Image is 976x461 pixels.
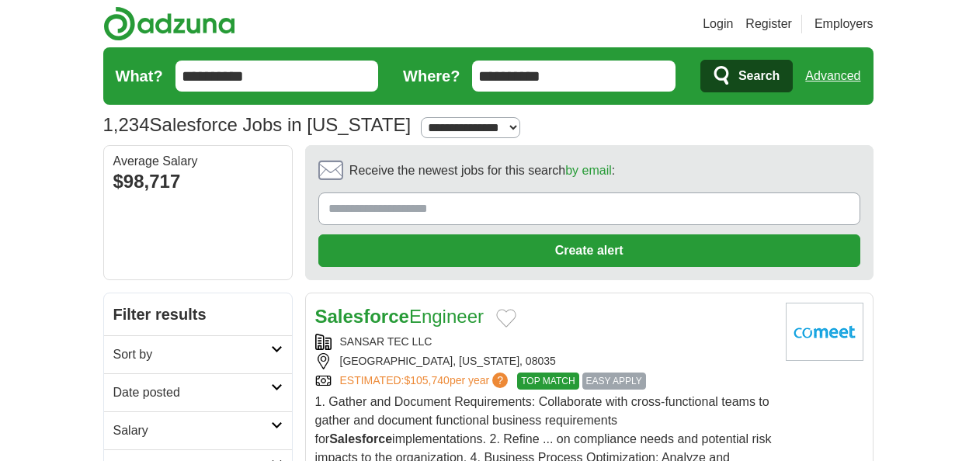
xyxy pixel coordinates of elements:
div: [GEOGRAPHIC_DATA], [US_STATE], 08035 [315,353,773,369]
img: Adzuna logo [103,6,235,41]
strong: Salesforce [315,306,409,327]
button: Add to favorite jobs [496,309,516,328]
a: Salary [104,411,292,449]
button: Create alert [318,234,860,267]
a: Date posted [104,373,292,411]
button: Search [700,60,793,92]
a: Sort by [104,335,292,373]
strong: Salesforce [329,432,392,445]
label: What? [116,64,163,88]
a: by email [565,164,612,177]
div: SANSAR TEC LLC [315,334,773,350]
h1: Salesforce Jobs in [US_STATE] [103,114,412,135]
label: Where? [403,64,460,88]
a: Register [745,15,792,33]
h2: Salary [113,421,271,440]
span: 1,234 [103,111,150,139]
img: Company logo [786,303,863,361]
span: TOP MATCH [517,373,578,390]
span: Search [738,61,780,92]
span: ? [492,373,508,388]
div: Average Salary [113,155,283,168]
a: ESTIMATED:$105,740per year? [340,373,512,390]
span: $105,740 [404,374,449,386]
a: SalesforceEngineer [315,306,484,327]
span: Receive the newest jobs for this search : [349,161,615,180]
h2: Date posted [113,383,271,402]
div: $98,717 [113,168,283,196]
span: EASY APPLY [582,373,646,390]
h2: Filter results [104,293,292,335]
h2: Sort by [113,345,271,364]
a: Employers [814,15,874,33]
a: Advanced [805,61,860,92]
a: Login [703,15,733,33]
